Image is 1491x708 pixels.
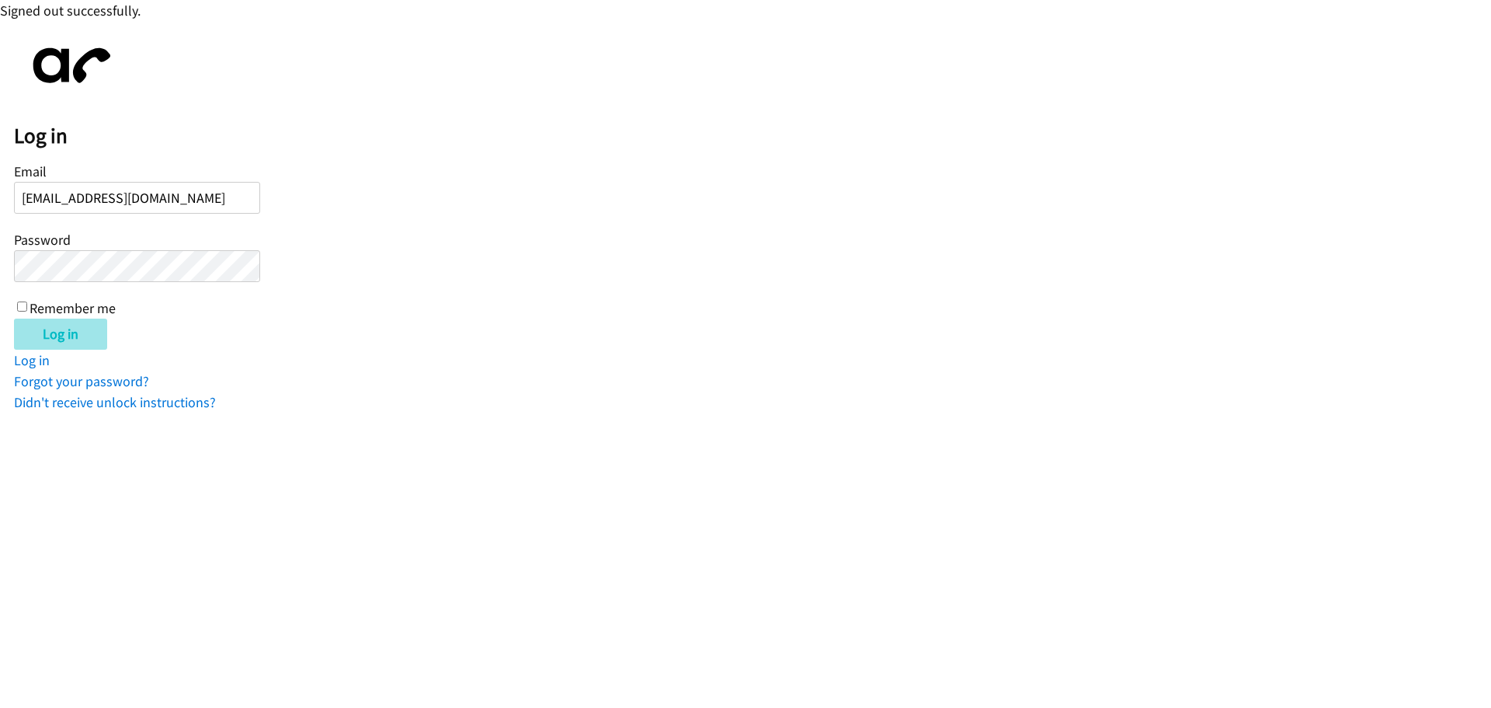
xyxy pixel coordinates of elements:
[14,35,123,96] img: aphone-8a226864a2ddd6a5e75d1ebefc011f4aa8f32683c2d82f3fb0802fe031f96514.svg
[14,319,107,350] input: Log in
[14,372,149,390] a: Forgot your password?
[14,393,216,411] a: Didn't receive unlock instructions?
[14,123,1491,149] h2: Log in
[30,299,116,317] label: Remember me
[14,162,47,180] label: Email
[14,231,71,249] label: Password
[14,351,50,369] a: Log in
